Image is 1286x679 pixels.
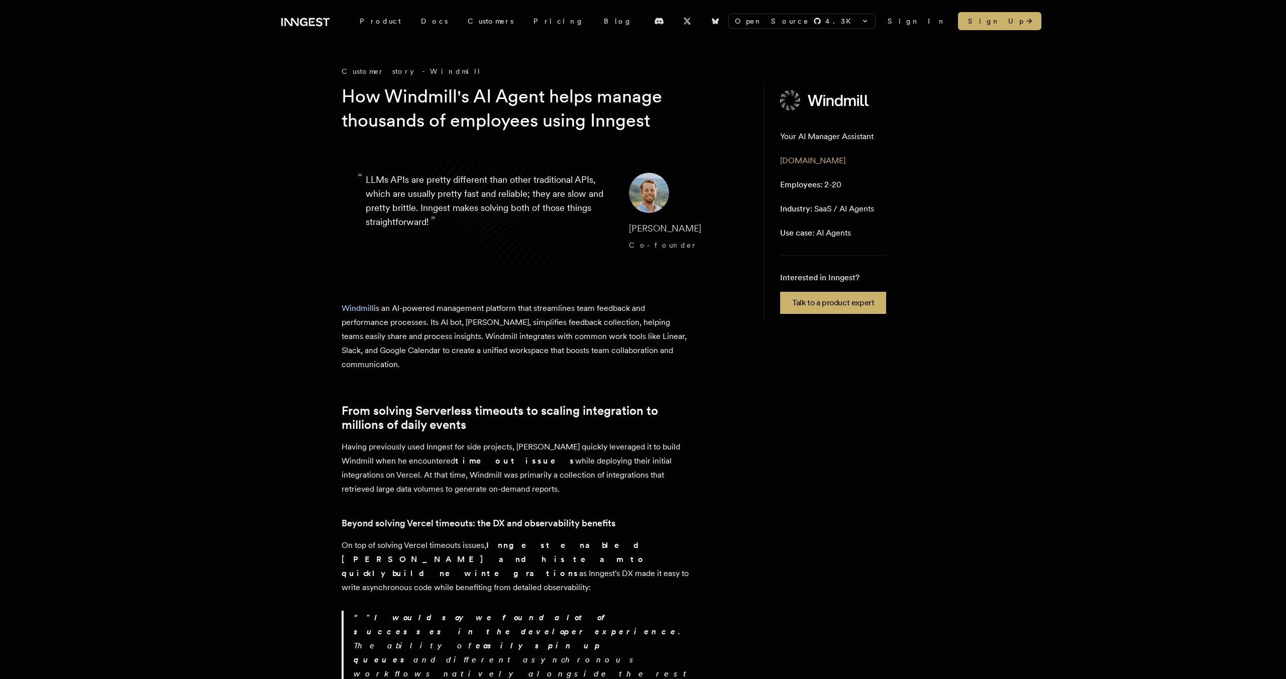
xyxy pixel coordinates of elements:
p: SaaS / AI Agents [780,203,874,215]
a: Talk to a product expert [780,292,886,314]
span: Co-founder [629,241,697,249]
p: Your AI Manager Assistant [780,131,874,143]
p: Interested in Inngest? [780,272,886,284]
span: Open Source [735,16,809,26]
span: Use case: [780,228,814,238]
p: AI Agents [780,227,851,239]
p: 2-20 [780,179,841,191]
a: Pricing [523,12,594,30]
span: [PERSON_NAME] [629,223,701,234]
h1: How Windmill's AI Agent helps manage thousands of employees using Inngest [342,84,727,133]
a: Sign In [888,16,946,26]
span: “ [358,175,363,181]
strong: easily spin up queues [354,641,602,664]
a: From solving Serverless timeouts to scaling integration to millions of daily events [342,404,693,432]
img: Image of Max Shaw [629,173,669,213]
a: Docs [411,12,458,30]
strong: I would say we found a lot of successes in the developer experience [354,613,678,636]
a: Windmill [342,303,374,313]
a: Bluesky [704,13,726,29]
p: Having previously used Inngest for side projects, [PERSON_NAME] quickly leveraged it to build Win... [342,440,693,496]
span: Employees: [780,180,822,189]
a: Customers [458,12,523,30]
a: Blog [594,12,642,30]
a: Beyond solving Vercel timeouts: the DX and observability benefits [342,516,615,530]
a: X [676,13,698,29]
a: Discord [648,13,670,29]
p: On top of solving Vercel timeouts issues, as Inngest's DX made it easy to write asynchronous code... [342,538,693,595]
p: LLMs APIs are pretty different than other traditional APIs, which are usually pretty fast and rel... [366,173,613,253]
div: Product [350,12,411,30]
span: ” [431,213,436,228]
strong: Inngest enabled [PERSON_NAME] and his team to quickly build new integrations [342,540,647,578]
strong: timeout issues [455,456,575,466]
img: Windmill's logo [780,90,870,110]
a: Sign Up [958,12,1041,30]
span: Industry: [780,204,812,213]
a: [DOMAIN_NAME] [780,156,845,165]
p: is an AI-powered management platform that streamlines team feedback and performance processes. It... [342,301,693,372]
div: Customer story - Windmill [342,66,743,76]
span: 4.3 K [825,16,857,26]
